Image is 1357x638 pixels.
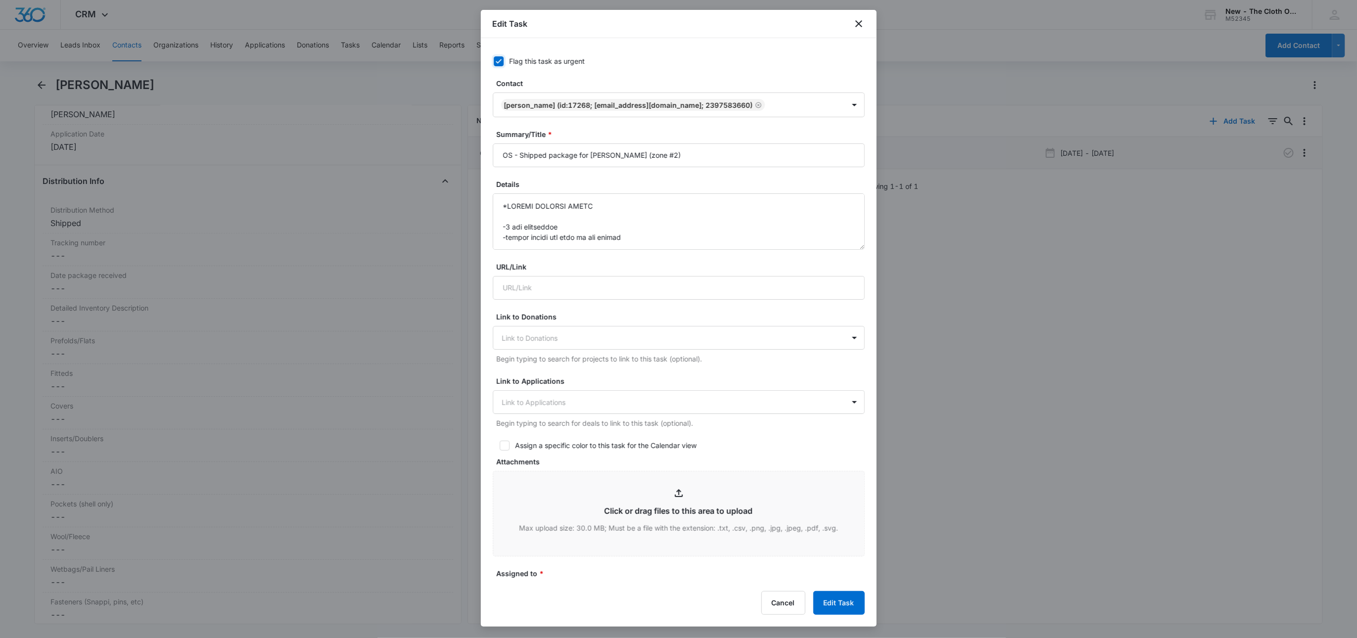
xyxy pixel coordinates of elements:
[493,18,528,30] h1: Edit Task
[853,18,865,30] button: close
[493,143,865,167] input: Summary/Title
[497,376,869,386] label: Link to Applications
[497,312,869,322] label: Link to Donations
[497,78,869,89] label: Contact
[515,440,697,451] div: Assign a specific color to this task for the Calendar view
[753,101,762,108] div: Remove Ashley Simmons (ID:17268; ashleysimmons_13@aol.com; 2397583660)
[761,591,805,615] button: Cancel
[493,193,865,250] textarea: *LOREMI DOLORSI AMETC -3 adi elitseddoe -tempor incidi utl etdo ma ali enimad Minimv quisnos exe ...
[497,129,869,139] label: Summary/Title
[497,354,865,364] p: Begin typing to search for projects to link to this task (optional).
[497,568,869,579] label: Assigned to
[510,56,585,66] div: Flag this task as urgent
[497,262,869,272] label: URL/Link
[497,418,865,428] p: Begin typing to search for deals to link to this task (optional).
[497,456,869,467] label: Attachments
[497,179,869,189] label: Details
[493,276,865,300] input: URL/Link
[504,101,753,109] div: [PERSON_NAME] (ID:17268; [EMAIL_ADDRESS][DOMAIN_NAME]; 2397583660)
[813,591,865,615] button: Edit Task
